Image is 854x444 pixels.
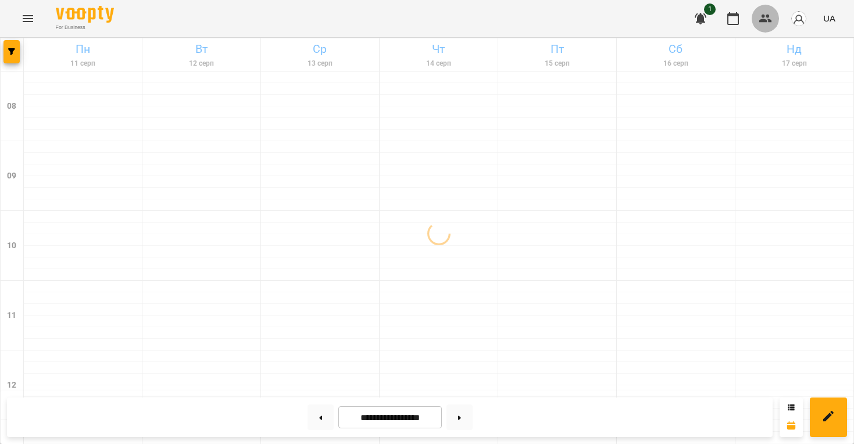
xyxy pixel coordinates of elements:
h6: Пн [26,40,140,58]
h6: Нд [737,40,852,58]
h6: 17 серп [737,58,852,69]
h6: 12 серп [144,58,259,69]
span: 1 [704,3,716,15]
h6: 13 серп [263,58,377,69]
h6: Чт [381,40,496,58]
h6: 14 серп [381,58,496,69]
h6: 08 [7,100,16,113]
h6: 15 серп [500,58,614,69]
span: UA [823,12,835,24]
button: Menu [14,5,42,33]
h6: 12 [7,379,16,392]
button: UA [819,8,840,29]
h6: 11 [7,309,16,322]
span: For Business [56,24,114,31]
h6: Пт [500,40,614,58]
img: Voopty Logo [56,6,114,23]
h6: 16 серп [619,58,733,69]
img: avatar_s.png [791,10,807,27]
h6: 10 [7,239,16,252]
h6: Вт [144,40,259,58]
h6: 11 серп [26,58,140,69]
h6: 09 [7,170,16,182]
h6: Ср [263,40,377,58]
h6: Сб [619,40,733,58]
